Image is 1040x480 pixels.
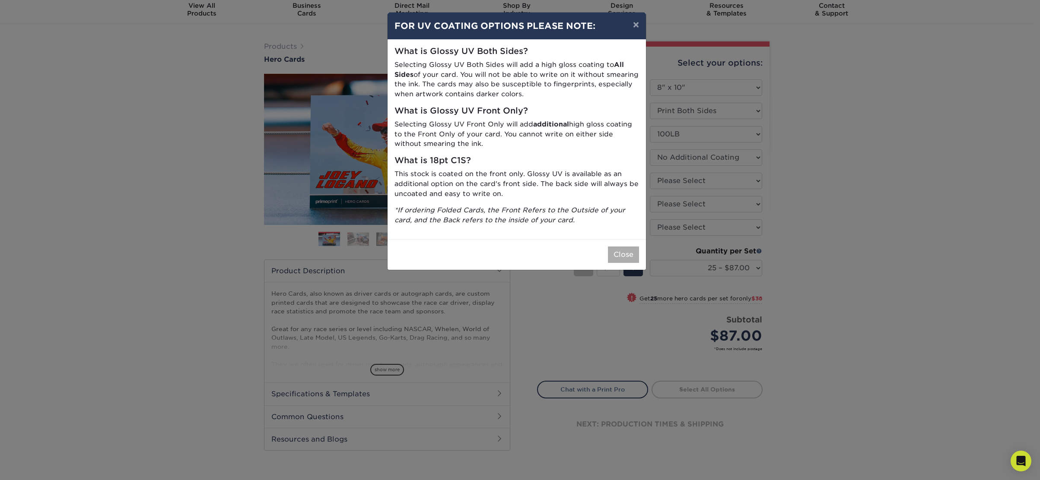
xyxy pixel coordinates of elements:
[394,106,639,116] h5: What is Glossy UV Front Only?
[394,60,639,99] p: Selecting Glossy UV Both Sides will add a high gloss coating to of your card. You will not be abl...
[394,47,639,57] h5: What is Glossy UV Both Sides?
[626,13,646,37] button: ×
[394,60,624,79] strong: All Sides
[1011,451,1031,471] div: Open Intercom Messenger
[394,156,639,166] h5: What is 18pt C1S?
[394,206,625,224] i: *If ordering Folded Cards, the Front Refers to the Outside of your card, and the Back refers to t...
[394,169,639,199] p: This stock is coated on the front only. Glossy UV is available as an additional option on the car...
[608,246,639,263] button: Close
[533,120,569,128] strong: additional
[394,19,639,32] h4: FOR UV COATING OPTIONS PLEASE NOTE:
[394,120,639,149] p: Selecting Glossy UV Front Only will add high gloss coating to the Front Only of your card. You ca...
